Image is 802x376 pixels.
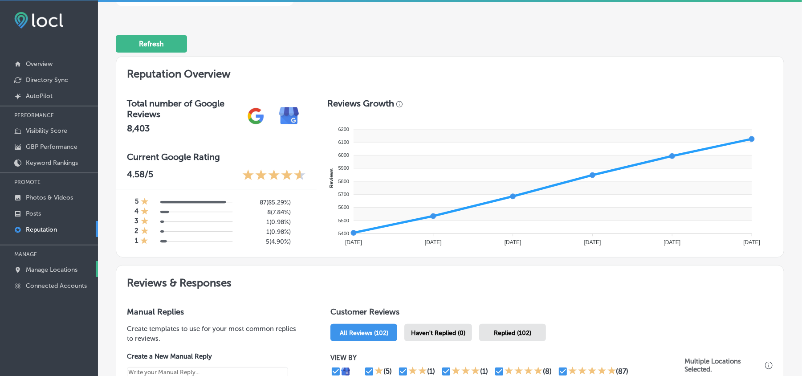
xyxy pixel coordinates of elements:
div: (5) [383,367,392,376]
h5: 5 ( 4.90% ) [239,238,291,245]
tspan: 5700 [338,192,349,197]
p: VIEW BY [330,354,684,362]
button: Refresh [116,35,187,53]
span: Haven't Replied (0) [411,329,465,337]
tspan: [DATE] [425,239,442,245]
h2: Reviews & Responses [116,266,784,296]
div: (1) [427,367,435,376]
h5: 8 ( 7.84% ) [239,208,291,216]
div: 1 Star [141,217,149,227]
p: Manage Locations [26,266,77,274]
p: Keyword Rankings [26,159,78,167]
span: All Reviews (102) [340,329,388,337]
label: Create a New Manual Reply [127,352,288,360]
h4: 2 [134,227,138,237]
div: 1 Star [141,197,149,207]
tspan: [DATE] [505,239,521,245]
p: Photos & Videos [26,194,73,201]
img: e7ababfa220611ac49bdb491a11684a6.png [273,99,306,133]
p: Directory Sync [26,76,68,84]
p: AutoPilot [26,92,53,100]
p: Multiple Locations Selected. [684,357,763,373]
h5: 87 ( 85.29% ) [239,199,291,206]
text: Reviews [329,168,334,188]
tspan: [DATE] [345,239,362,245]
h4: 5 [135,197,138,207]
h4: 4 [134,207,138,217]
h4: 1 [135,237,138,246]
div: (87) [616,367,629,376]
div: 4.58 Stars [242,169,306,183]
p: Connected Accounts [26,282,87,290]
h2: 8,403 [127,123,239,134]
div: 1 Star [141,207,149,217]
tspan: 5400 [338,231,349,236]
p: Create templates to use for your most common replies to reviews. [127,324,302,343]
div: 1 Star [140,237,148,246]
h5: 1 ( 0.98% ) [239,228,291,236]
tspan: 6000 [338,152,349,158]
tspan: 5900 [338,166,349,171]
h3: Total number of Google Reviews [127,98,239,119]
div: (1) [480,367,488,376]
tspan: [DATE] [664,239,680,245]
p: Reputation [26,226,57,233]
tspan: 5600 [338,204,349,210]
tspan: 6100 [338,139,349,145]
div: 1 Star [141,227,149,237]
tspan: 5800 [338,179,349,184]
tspan: 5500 [338,218,349,223]
h1: Customer Reviews [330,307,773,320]
h3: Current Google Rating [127,151,306,162]
h4: 3 [134,217,138,227]
p: 4.58 /5 [127,169,153,183]
h2: Reputation Overview [116,57,784,87]
p: Visibility Score [26,127,67,135]
tspan: [DATE] [743,239,760,245]
img: fda3e92497d09a02dc62c9cd864e3231.png [14,12,63,29]
h3: Reviews Growth [327,98,394,109]
span: Replied (102) [494,329,531,337]
img: gPZS+5FD6qPJAAAAABJRU5ErkJggg== [239,99,273,133]
p: Overview [26,60,53,68]
tspan: 6200 [338,127,349,132]
tspan: [DATE] [584,239,601,245]
div: (8) [543,367,552,376]
h3: Manual Replies [127,307,302,317]
h5: 1 ( 0.98% ) [239,218,291,226]
p: GBP Performance [26,143,77,151]
p: Posts [26,210,41,217]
